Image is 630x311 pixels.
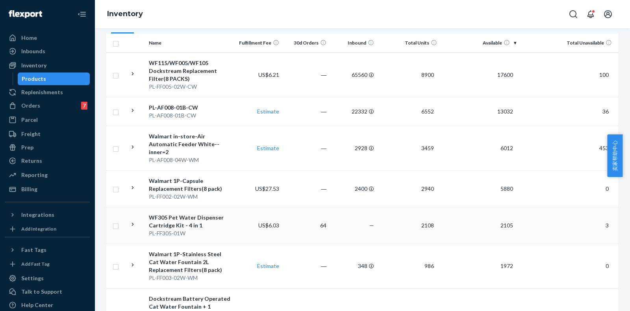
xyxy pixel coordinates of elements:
[5,141,90,154] a: Prep
[330,170,377,207] td: 2400
[21,225,56,232] div: Add Integration
[494,71,516,78] span: 17600
[583,6,598,22] button: Open notifications
[330,52,377,97] td: 65560
[21,261,50,267] div: Add Fast Tag
[282,34,330,52] th: 30d Orders
[22,75,46,83] div: Products
[21,130,41,138] div: Freight
[519,34,618,52] th: Total Unavailable
[21,34,37,42] div: Home
[149,83,232,91] div: PL-FF005-02W-CW
[497,222,516,229] span: 2105
[5,259,90,269] a: Add Fast Tag
[257,145,279,151] a: Estimate
[330,244,377,288] td: 348
[602,222,612,229] span: 3
[5,155,90,167] a: Returns
[235,34,282,52] th: Fulfillment Fee
[21,61,46,69] div: Inventory
[149,193,232,201] div: PL-FF002-02W-WM
[5,244,90,256] button: Fast Tags
[21,116,38,124] div: Parcel
[9,10,42,18] img: Flexport logo
[149,112,232,119] div: PL-AF008-01B-CW
[497,185,516,192] span: 5880
[21,185,37,193] div: Billing
[369,222,374,229] span: —
[5,272,90,285] a: Settings
[497,263,516,269] span: 1972
[330,97,377,126] td: 22332
[149,229,232,237] div: PL-FF305-01W
[5,59,90,72] a: Inventory
[600,6,616,22] button: Open account menu
[149,156,232,164] div: PL-AF008-04W-WM
[418,222,437,229] span: 2108
[74,6,90,22] button: Close Navigation
[149,214,232,229] div: WF305 Pet Water Dispenser Cartridge Kit - 4 in 1
[258,222,279,229] span: US$6.03
[149,250,232,274] div: Walmart 1P-Stainless Steel Cat Water Fountain 2L Replacement Filters(8 pack)
[21,274,44,282] div: Settings
[149,274,232,282] div: PL-FF003-02W-WM
[81,102,87,110] div: 7
[418,185,437,192] span: 2940
[418,108,437,115] span: 6552
[5,32,90,44] a: Home
[418,145,437,151] span: 3459
[21,157,42,165] div: Returns
[21,143,33,151] div: Prep
[107,9,143,18] a: Inventory
[258,71,279,78] span: US$6.21
[596,145,612,151] span: 453
[5,169,90,181] a: Reporting
[5,114,90,126] a: Parcel
[282,170,330,207] td: ―
[5,99,90,112] a: Orders7
[565,6,581,22] button: Open Search Box
[5,128,90,140] a: Freight
[497,145,516,151] span: 6012
[149,177,232,193] div: Walmart 1P-Capsule Replacement Filters(8 pack)
[282,244,330,288] td: ―
[330,126,377,170] td: 2928
[5,285,90,298] a: Talk to Support
[330,34,377,52] th: Inbound
[255,185,279,192] span: US$27.53
[18,73,90,85] a: Products
[21,211,54,219] div: Integrations
[282,126,330,170] td: ―
[21,301,53,309] div: Help Center
[21,171,48,179] div: Reporting
[282,97,330,126] td: ―
[599,108,612,115] span: 36
[5,224,90,234] a: Add Integration
[21,246,46,254] div: Fast Tags
[149,59,232,83] div: WF115/WF005/WF105 Dockstream Replacement Filter(8 PACKS)
[21,102,40,110] div: Orders
[282,52,330,97] td: ―
[21,88,63,96] div: Replenishments
[494,108,516,115] span: 13032
[418,71,437,78] span: 8900
[257,108,279,115] a: Estimate
[146,34,235,52] th: Name
[421,263,437,269] span: 986
[101,3,149,26] ol: breadcrumbs
[21,288,62,296] div: Talk to Support
[440,34,519,52] th: Available
[596,71,612,78] span: 100
[5,86,90,99] a: Replenishments
[257,263,279,269] a: Estimate
[21,47,45,55] div: Inbounds
[5,45,90,58] a: Inbounds
[602,263,612,269] span: 0
[149,132,232,156] div: Walmart in-store-Air Automatic Feeder White--inner=2
[149,104,232,112] div: PL-AF008-01B-CW
[5,183,90,196] a: Billing
[602,185,612,192] span: 0
[282,207,330,244] td: 64
[607,134,623,177] button: 卖家帮助中心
